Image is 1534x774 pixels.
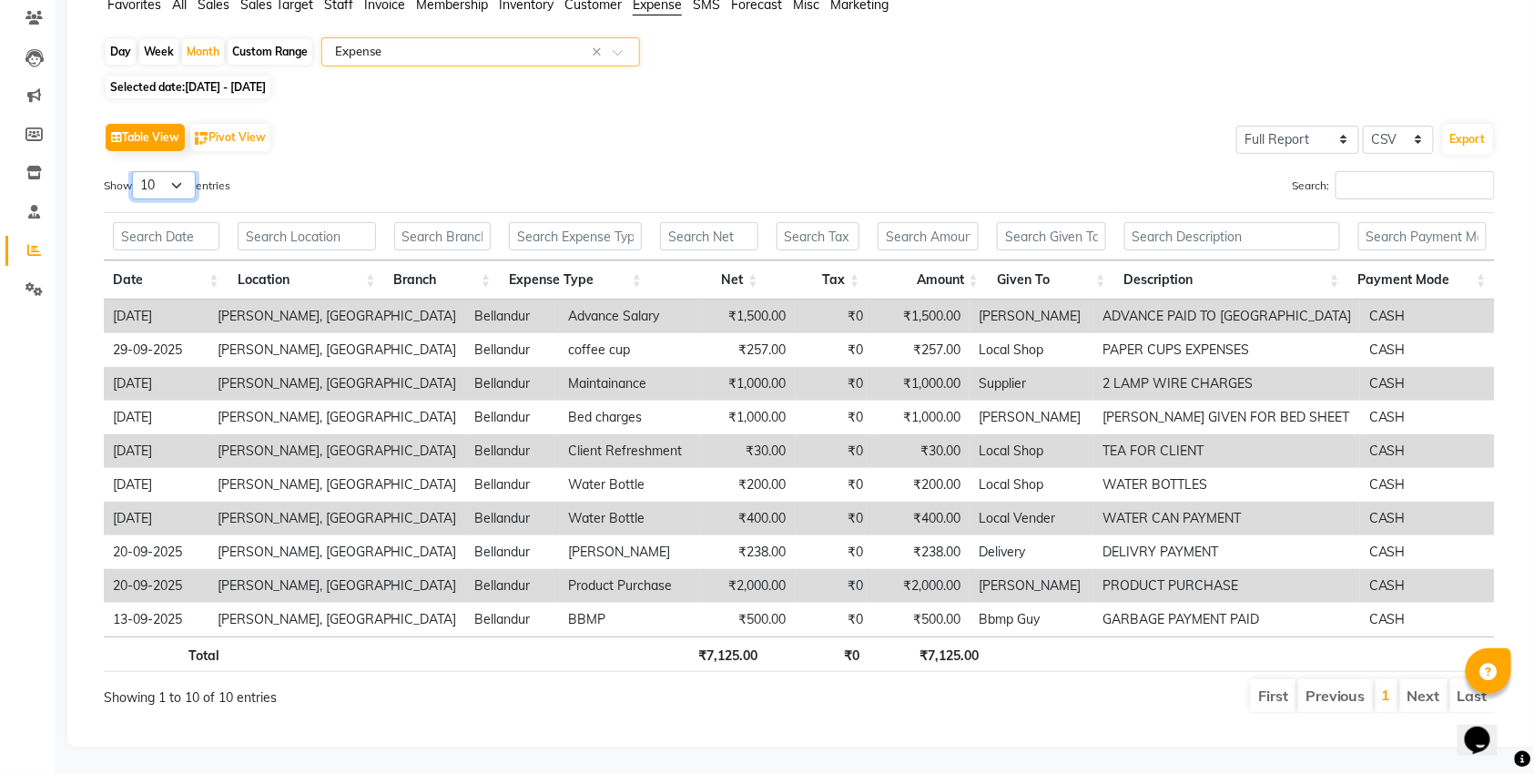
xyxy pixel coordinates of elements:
td: 20-09-2025 [104,569,208,603]
td: PRODUCT PURCHASE [1093,569,1360,603]
img: pivot.png [195,132,208,146]
td: ₹0 [796,569,872,603]
td: Client Refreshment [560,434,701,468]
td: Advance Salary [560,300,701,333]
td: coffee cup [560,333,701,367]
td: [DATE] [104,434,208,468]
td: ₹0 [796,401,872,434]
span: [DATE] - [DATE] [185,80,266,94]
td: Bellandur [466,434,560,468]
th: Branch: activate to sort column ascending [385,260,501,300]
input: Search Location [238,222,376,250]
select: Showentries [132,171,196,199]
td: ₹1,000.00 [872,401,970,434]
div: Showing 1 to 10 of 10 entries [104,677,667,708]
td: [PERSON_NAME], [GEOGRAPHIC_DATA] [208,502,466,535]
td: Water Bottle [560,502,701,535]
td: CASH [1360,333,1495,367]
td: Local Shop [970,468,1093,502]
td: ₹238.00 [700,535,796,569]
input: Search Given To [997,222,1106,250]
td: [PERSON_NAME], [GEOGRAPHIC_DATA] [208,401,466,434]
td: ₹30.00 [700,434,796,468]
span: Selected date: [106,76,270,98]
div: Custom Range [228,39,312,65]
td: Bellandur [466,569,560,603]
input: Search Amount [878,222,979,250]
td: ₹500.00 [700,603,796,637]
td: ₹1,000.00 [872,367,970,401]
td: ₹0 [796,502,872,535]
td: CASH [1360,401,1495,434]
td: Supplier [970,367,1093,401]
td: [PERSON_NAME], [GEOGRAPHIC_DATA] [208,367,466,401]
td: CASH [1360,603,1495,637]
td: 13-09-2025 [104,603,208,637]
iframe: chat widget [1458,701,1516,756]
td: WATER BOTTLES [1093,468,1360,502]
td: ₹400.00 [872,502,970,535]
span: Clear all [592,43,607,62]
td: ₹1,500.00 [700,300,796,333]
input: Search Expense Type [509,222,642,250]
td: ₹200.00 [700,468,796,502]
td: WATER CAN PAYMENT [1093,502,1360,535]
th: Date: activate to sort column ascending [104,260,229,300]
td: [DATE] [104,300,208,333]
td: ₹238.00 [872,535,970,569]
a: 1 [1382,686,1391,704]
th: Amount: activate to sort column ascending [869,260,988,300]
td: [PERSON_NAME], [GEOGRAPHIC_DATA] [208,434,466,468]
td: [PERSON_NAME], [GEOGRAPHIC_DATA] [208,535,466,569]
th: Payment Mode: activate to sort column ascending [1349,260,1496,300]
input: Search Tax [777,222,860,250]
th: Location: activate to sort column ascending [229,260,385,300]
td: ₹2,000.00 [700,569,796,603]
td: [PERSON_NAME] [970,300,1093,333]
td: CASH [1360,367,1495,401]
td: 29-09-2025 [104,333,208,367]
td: [PERSON_NAME] [970,401,1093,434]
th: Tax: activate to sort column ascending [767,260,869,300]
td: ₹1,500.00 [872,300,970,333]
td: Bellandur [466,300,560,333]
td: Bellandur [466,468,560,502]
td: Maintainance [560,367,701,401]
td: [PERSON_NAME] GIVEN FOR BED SHEET [1093,401,1360,434]
td: TEA FOR CLIENT [1093,434,1360,468]
td: [PERSON_NAME] [970,569,1093,603]
td: CASH [1360,502,1495,535]
th: Description: activate to sort column ascending [1115,260,1349,300]
th: ₹7,125.00 [651,637,767,672]
td: ₹200.00 [872,468,970,502]
input: Search Net [660,222,758,250]
td: ₹1,000.00 [700,401,796,434]
input: Search Date [113,222,219,250]
td: Bellandur [466,603,560,637]
td: Bellandur [466,535,560,569]
td: ₹0 [796,333,872,367]
td: ADVANCE PAID TO [GEOGRAPHIC_DATA] [1093,300,1360,333]
td: CASH [1360,569,1495,603]
input: Search Description [1124,222,1340,250]
td: ₹30.00 [872,434,970,468]
td: PAPER CUPS EXPENSES [1093,333,1360,367]
td: CASH [1360,300,1495,333]
th: Given To: activate to sort column ascending [988,260,1115,300]
td: ₹1,000.00 [700,367,796,401]
th: Expense Type: activate to sort column ascending [500,260,651,300]
td: Local Shop [970,333,1093,367]
td: CASH [1360,535,1495,569]
td: 20-09-2025 [104,535,208,569]
td: ₹400.00 [700,502,796,535]
td: Delivery [970,535,1093,569]
div: Week [139,39,178,65]
td: [DATE] [104,401,208,434]
td: Bellandur [466,367,560,401]
td: ₹0 [796,300,872,333]
td: Bellandur [466,401,560,434]
td: BBMP [560,603,701,637]
td: [PERSON_NAME], [GEOGRAPHIC_DATA] [208,603,466,637]
td: Bellandur [466,333,560,367]
td: DELIVRY PAYMENT [1093,535,1360,569]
